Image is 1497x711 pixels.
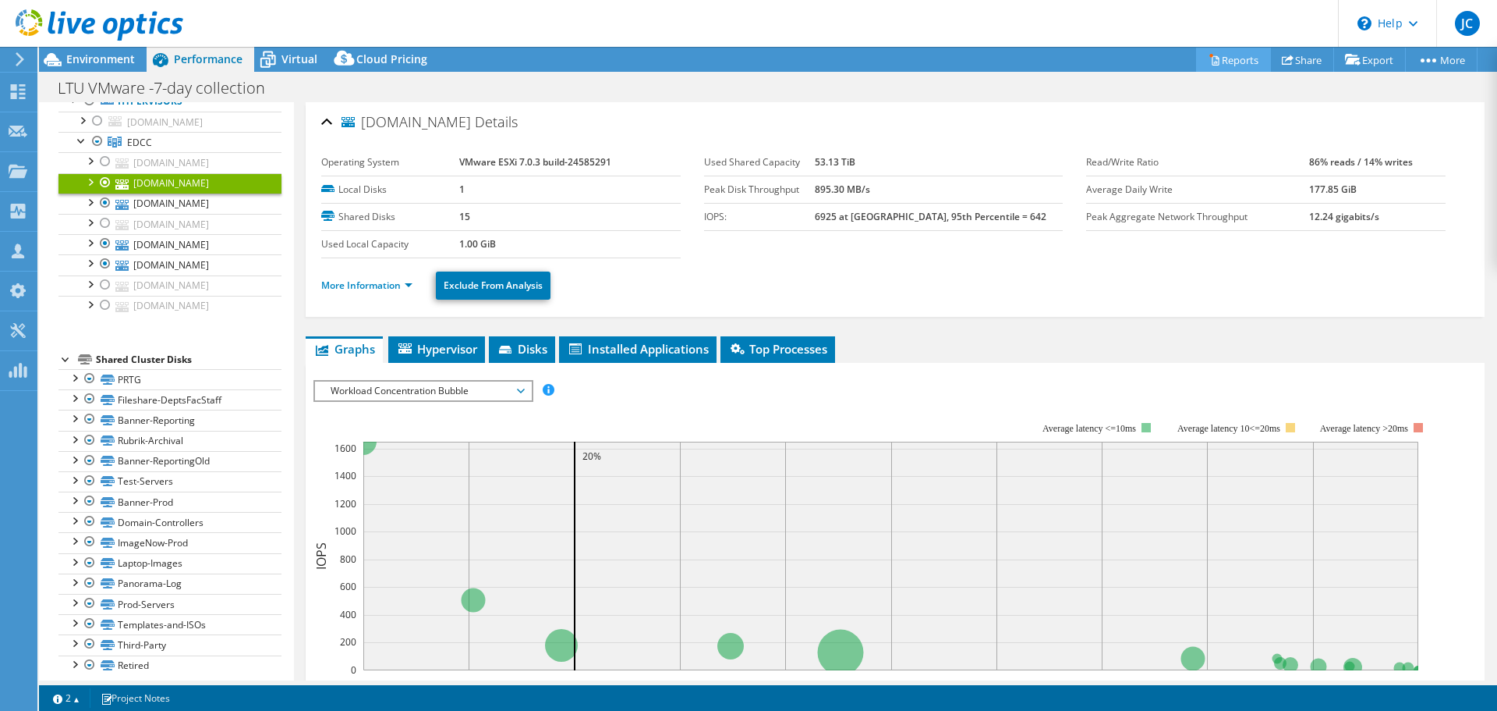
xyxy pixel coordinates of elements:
[174,52,242,66] span: Performance
[321,236,459,252] label: Used Local Capacity
[987,678,1006,691] text: 60%
[1320,423,1408,434] text: Average latency >20ms
[313,341,375,357] span: Graphs
[58,152,281,172] a: [DOMAIN_NAME]
[58,91,281,112] a: Hypervisors
[58,512,281,532] a: Domain-Controllers
[357,678,370,691] text: 0%
[815,183,870,196] b: 895.30 MB/s
[882,678,901,691] text: 50%
[351,663,356,677] text: 0
[58,254,281,275] a: [DOMAIN_NAME]
[321,279,412,292] a: More Information
[58,594,281,614] a: Prod-Servers
[1198,678,1216,691] text: 80%
[58,614,281,635] a: Templates-and-ISOs
[1177,423,1280,434] tspan: Average latency 10<=20ms
[1086,209,1309,225] label: Peak Aggregate Network Throughput
[565,678,584,691] text: 20%
[58,532,281,553] a: ImageNow-Prod
[58,173,281,194] a: [DOMAIN_NAME]
[459,183,465,196] b: 1
[497,341,547,357] span: Disks
[127,116,203,129] span: [DOMAIN_NAME]
[334,497,356,510] text: 1200
[58,410,281,430] a: Banner-Reporting
[436,272,550,300] a: Exclude From Analysis
[321,155,459,170] label: Operating System
[342,115,471,130] span: [DOMAIN_NAME]
[1270,48,1334,72] a: Share
[459,678,478,691] text: 10%
[58,234,281,254] a: [DOMAIN_NAME]
[1092,678,1111,691] text: 70%
[1086,155,1309,170] label: Read/Write Ratio
[58,574,281,594] a: Panorama-Log
[671,678,689,691] text: 30%
[58,276,281,296] a: [DOMAIN_NAME]
[459,237,496,251] b: 1.00 GiB
[127,136,152,149] span: EDCC
[356,52,427,66] span: Cloud Pricing
[1042,423,1136,434] tspan: Average latency <=10ms
[42,688,90,708] a: 2
[1304,678,1322,691] text: 90%
[776,678,795,691] text: 40%
[1405,48,1478,72] a: More
[1407,678,1431,691] text: 100%
[340,580,356,593] text: 600
[313,542,330,570] text: IOPS
[815,155,855,169] b: 53.13 TiB
[1309,210,1379,223] b: 12.24 gigabits/s
[51,80,289,97] h1: LTU VMware -7-day collection
[66,52,135,66] span: Environment
[1357,16,1371,30] svg: \n
[58,553,281,574] a: Laptop-Images
[323,382,523,400] span: Workload Concentration Bubble
[58,431,281,451] a: Rubrik-Archival
[1086,182,1309,197] label: Average Daily Write
[340,635,356,649] text: 200
[1309,183,1357,196] b: 177.85 GiB
[704,155,815,170] label: Used Shared Capacity
[58,369,281,389] a: PRTG
[281,52,317,66] span: Virtual
[334,469,356,482] text: 1400
[704,182,815,197] label: Peak Disk Throughput
[815,210,1046,223] b: 6925 at [GEOGRAPHIC_DATA], 95th Percentile = 642
[340,608,356,621] text: 400
[459,155,611,169] b: VMware ESXi 7.0.3 build-24585291
[58,656,281,676] a: Retired
[1455,11,1480,36] span: JC
[1309,155,1413,169] b: 86% reads / 14% writes
[58,471,281,492] a: Test-Servers
[96,350,281,369] div: Shared Cluster Disks
[728,341,827,357] span: Top Processes
[58,389,281,410] a: Fileshare-DeptsFacStaff
[567,341,709,357] span: Installed Applications
[459,210,470,223] b: 15
[321,209,459,225] label: Shared Disks
[582,450,601,463] text: 20%
[704,209,815,225] label: IOPS:
[58,451,281,471] a: Banner-ReportingOld
[90,688,181,708] a: Project Notes
[340,553,356,566] text: 800
[58,112,281,132] a: [DOMAIN_NAME]
[58,635,281,655] a: Third-Party
[1333,48,1406,72] a: Export
[1196,48,1271,72] a: Reports
[475,112,518,131] span: Details
[334,442,356,455] text: 1600
[58,132,281,152] a: EDCC
[334,524,356,538] text: 1000
[396,341,477,357] span: Hypervisor
[58,296,281,316] a: [DOMAIN_NAME]
[58,492,281,512] a: Banner-Prod
[58,214,281,234] a: [DOMAIN_NAME]
[321,182,459,197] label: Local Disks
[58,194,281,214] a: [DOMAIN_NAME]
